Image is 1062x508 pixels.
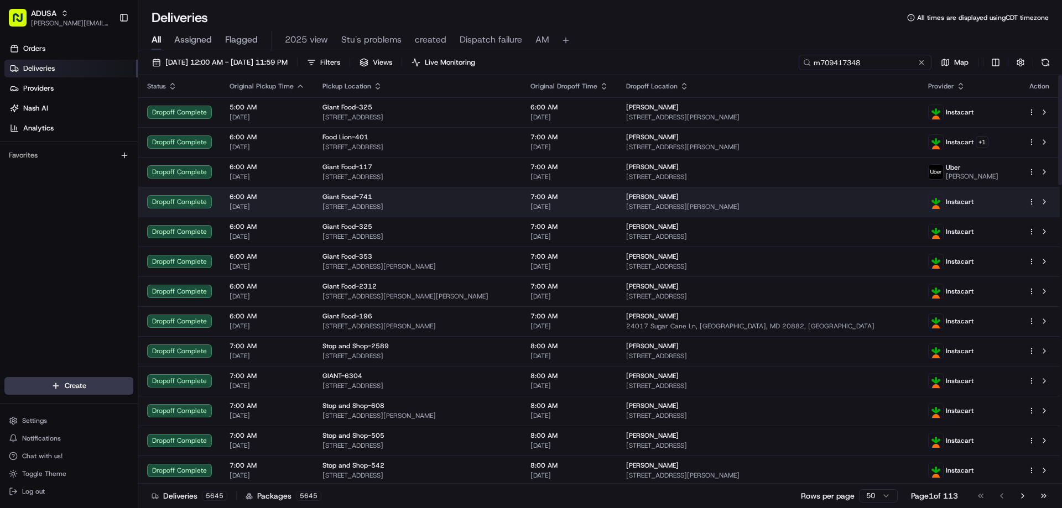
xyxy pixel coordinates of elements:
[946,376,973,385] span: Instacart
[626,252,679,261] span: [PERSON_NAME]
[174,33,212,46] span: Assigned
[530,461,608,470] span: 8:00 AM
[22,160,85,171] span: Knowledge Base
[23,44,45,54] span: Orders
[230,352,305,360] span: [DATE]
[322,113,513,122] span: [STREET_ADDRESS]
[626,282,679,291] span: [PERSON_NAME]
[626,352,910,360] span: [STREET_ADDRESS]
[530,441,608,450] span: [DATE]
[322,163,372,171] span: Giant Food-117
[230,202,305,211] span: [DATE]
[23,123,54,133] span: Analytics
[322,172,513,181] span: [STREET_ADDRESS]
[976,136,988,148] button: +1
[911,490,958,501] div: Page 1 of 113
[626,192,679,201] span: [PERSON_NAME]
[929,404,943,418] img: profile_instacart_ahold_partner.png
[22,434,61,443] span: Notifications
[530,401,608,410] span: 8:00 AM
[355,55,397,70] button: Views
[22,487,45,496] span: Log out
[11,161,20,170] div: 📗
[626,262,910,271] span: [STREET_ADDRESS]
[929,374,943,388] img: profile_instacart_ahold_partner.png
[626,441,910,450] span: [STREET_ADDRESS]
[530,113,608,122] span: [DATE]
[929,135,943,149] img: profile_instacart_ahold_partner.png
[4,4,114,31] button: ADUSA[PERSON_NAME][EMAIL_ADDRESS][PERSON_NAME][DOMAIN_NAME]
[415,33,446,46] span: created
[530,143,608,151] span: [DATE]
[530,292,608,301] span: [DATE]
[929,254,943,269] img: profile_instacart_ahold_partner.png
[230,103,305,112] span: 5:00 AM
[38,117,140,125] div: We're available if you need us!
[946,163,961,172] span: Uber
[530,431,608,440] span: 8:00 AM
[322,232,513,241] span: [STREET_ADDRESS]
[626,322,910,331] span: 24017 Sugar Cane Ln, [GEOGRAPHIC_DATA], MD 20882, [GEOGRAPHIC_DATA]
[4,431,133,446] button: Notifications
[230,232,305,241] span: [DATE]
[230,471,305,480] span: [DATE]
[322,103,372,112] span: Giant Food-325
[31,8,56,19] button: ADUSA
[530,282,608,291] span: 7:00 AM
[626,172,910,181] span: [STREET_ADDRESS]
[322,322,513,331] span: [STREET_ADDRESS][PERSON_NAME]
[530,222,608,231] span: 7:00 AM
[188,109,201,122] button: Start new chat
[147,82,166,91] span: Status
[322,312,372,321] span: Giant Food-196
[530,202,608,211] span: [DATE]
[626,371,679,380] span: [PERSON_NAME]
[530,471,608,480] span: [DATE]
[4,484,133,499] button: Log out
[230,322,305,331] span: [DATE]
[946,172,998,181] span: [PERSON_NAME]
[230,342,305,350] span: 7:00 AM
[4,146,133,164] div: Favorites
[152,9,208,27] h1: Deliveries
[1028,82,1051,91] div: Action
[530,262,608,271] span: [DATE]
[322,381,513,390] span: [STREET_ADDRESS]
[530,133,608,142] span: 7:00 AM
[230,133,305,142] span: 6:00 AM
[230,461,305,470] span: 7:00 AM
[285,33,328,46] span: 2025 view
[147,55,293,70] button: [DATE] 12:00 AM - [DATE] 11:59 PM
[322,411,513,420] span: [STREET_ADDRESS][PERSON_NAME]
[946,257,973,266] span: Instacart
[530,411,608,420] span: [DATE]
[230,82,294,91] span: Original Pickup Time
[230,192,305,201] span: 6:00 AM
[322,352,513,360] span: [STREET_ADDRESS]
[31,19,110,28] span: [PERSON_NAME][EMAIL_ADDRESS][PERSON_NAME][DOMAIN_NAME]
[230,172,305,181] span: [DATE]
[425,57,475,67] span: Live Monitoring
[341,33,402,46] span: Stu's problems
[322,441,513,450] span: [STREET_ADDRESS]
[928,82,954,91] span: Provider
[4,466,133,481] button: Toggle Theme
[530,103,608,112] span: 6:00 AM
[152,33,161,46] span: All
[929,344,943,358] img: profile_instacart_ahold_partner.png
[530,82,597,91] span: Original Dropoff Time
[152,490,227,501] div: Deliveries
[78,187,134,196] a: Powered byPylon
[322,471,513,480] span: [STREET_ADDRESS]
[322,192,372,201] span: Giant Food-741
[626,113,910,122] span: [STREET_ADDRESS][PERSON_NAME]
[23,83,54,93] span: Providers
[322,222,372,231] span: Giant Food-325
[322,143,513,151] span: [STREET_ADDRESS]
[530,322,608,331] span: [DATE]
[946,287,973,296] span: Instacart
[626,381,910,390] span: [STREET_ADDRESS]
[530,172,608,181] span: [DATE]
[460,33,522,46] span: Dispatch failure
[4,40,138,57] a: Orders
